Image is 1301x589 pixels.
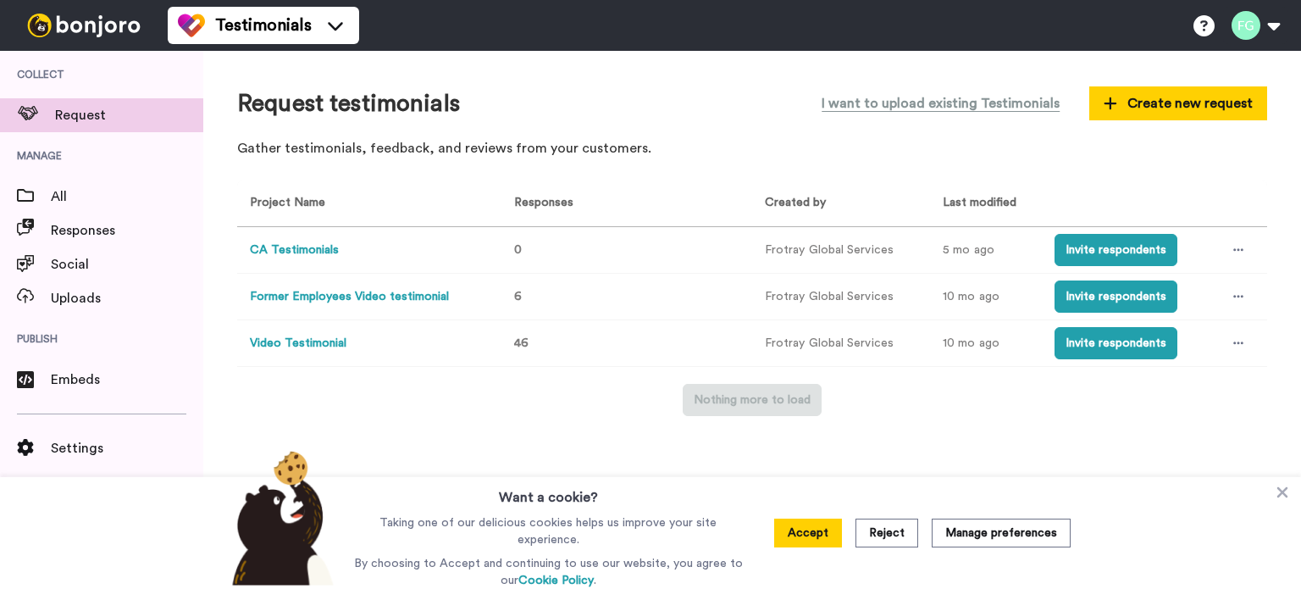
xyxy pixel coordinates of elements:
span: Social [51,254,203,275]
th: Project Name [237,181,495,227]
span: Testimonials [215,14,312,37]
button: Video Testimonial [250,335,346,353]
button: Invite respondents [1055,281,1177,313]
span: Request [55,105,203,125]
th: Last modified [930,181,1042,227]
button: Reject [855,519,918,547]
button: Invite respondents [1055,327,1177,359]
p: By choosing to Accept and continuing to use our website, you agree to our . [350,555,747,589]
span: 0 [514,244,522,256]
img: tm-color.svg [178,12,205,39]
td: 10 mo ago [930,274,1042,320]
span: 46 [514,337,529,349]
button: Nothing more to load [683,384,822,416]
span: Uploads [51,288,203,308]
button: Create new request [1089,86,1267,120]
img: bear-with-cookie.png [217,450,342,586]
button: Manage preferences [932,519,1071,547]
th: Created by [752,181,930,227]
p: Gather testimonials, feedback, and reviews from your customers. [237,139,1267,158]
button: CA Testimonials [250,242,339,259]
span: Embeds [51,370,203,390]
button: Accept [774,519,842,547]
td: 10 mo ago [930,320,1042,367]
td: Frotray Global Services [752,274,930,320]
span: Responses [51,220,203,241]
h1: Request testimonials [237,91,460,117]
span: Responses [507,197,573,208]
td: 5 mo ago [930,227,1042,274]
span: All [51,186,203,207]
img: bj-logo-header-white.svg [20,14,147,37]
span: Settings [51,438,203,458]
span: Create new request [1104,93,1253,114]
span: 6 [514,291,522,303]
p: Taking one of our delicious cookies helps us improve your site experience. [350,514,747,548]
span: I want to upload existing Testimonials [822,93,1060,114]
button: I want to upload existing Testimonials [809,85,1072,122]
td: Frotray Global Services [752,320,930,367]
button: Invite respondents [1055,234,1177,266]
button: Former Employees Video testimonial [250,288,449,306]
a: Cookie Policy [518,575,594,586]
td: Frotray Global Services [752,227,930,274]
h3: Want a cookie? [499,477,598,508]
